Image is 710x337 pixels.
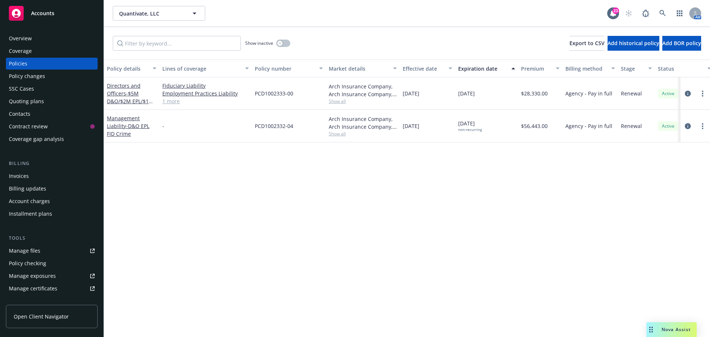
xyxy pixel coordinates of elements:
div: Effective date [403,65,444,73]
span: PCD1002333-00 [255,90,293,97]
a: Quoting plans [6,95,98,107]
div: Quoting plans [9,95,44,107]
button: Export to CSV [569,36,605,51]
span: Agency - Pay in full [565,122,612,130]
span: - D&O EPL FID Crime [107,122,149,137]
span: Active [661,123,676,129]
div: Market details [329,65,389,73]
a: Coverage [6,45,98,57]
span: Active [661,90,676,97]
a: Overview [6,33,98,44]
button: Market details [326,60,400,77]
div: Policy details [107,65,148,73]
span: Show all [329,98,397,104]
a: Manage claims [6,295,98,307]
div: Status [658,65,703,73]
a: Directors and Officers [107,82,153,112]
span: - $5M D&O/$2M EPL/$1M FID [107,90,153,112]
div: Billing updates [9,183,46,195]
div: 23 [612,6,619,13]
div: Expiration date [458,65,507,73]
span: Renewal [621,90,642,97]
button: Premium [518,60,562,77]
div: Invoices [9,170,29,182]
a: 1 more [162,97,249,105]
a: circleInformation [683,122,692,131]
a: Invoices [6,170,98,182]
div: non-recurring [458,127,482,132]
button: Effective date [400,60,455,77]
a: Accounts [6,3,98,24]
div: Contract review [9,121,48,132]
div: Account charges [9,195,50,207]
a: Manage exposures [6,270,98,282]
div: Manage exposures [9,270,56,282]
a: Switch app [672,6,687,21]
span: [DATE] [458,90,475,97]
span: $56,443.00 [521,122,548,130]
span: Show all [329,131,397,137]
div: Billing [6,160,98,167]
span: - [162,122,164,130]
div: Installment plans [9,208,52,220]
span: [DATE] [403,90,419,97]
a: Management Liability [107,115,149,137]
button: Nova Assist [646,322,697,337]
div: Coverage gap analysis [9,133,64,145]
button: Lines of coverage [159,60,252,77]
input: Filter by keyword... [113,36,241,51]
button: Policy number [252,60,326,77]
a: circleInformation [683,89,692,98]
span: Quantivate, LLC [119,10,183,17]
a: Start snowing [621,6,636,21]
div: Stage [621,65,644,73]
button: Expiration date [455,60,518,77]
a: Policies [6,58,98,70]
a: Policy changes [6,70,98,82]
div: Billing method [565,65,607,73]
button: Add BOR policy [662,36,701,51]
a: more [698,122,707,131]
button: Stage [618,60,655,77]
a: Report a Bug [638,6,653,21]
span: Nova Assist [662,326,691,333]
div: Manage certificates [9,283,57,294]
span: $28,330.00 [521,90,548,97]
span: Accounts [31,10,54,16]
a: Billing updates [6,183,98,195]
button: Add historical policy [608,36,659,51]
div: SSC Cases [9,83,34,95]
div: Tools [6,235,98,242]
div: Coverage [9,45,32,57]
div: Drag to move [646,322,656,337]
span: Add BOR policy [662,40,701,47]
a: Fiduciary Liability [162,82,249,90]
span: Add historical policy [608,40,659,47]
a: Contract review [6,121,98,132]
a: SSC Cases [6,83,98,95]
button: Billing method [562,60,618,77]
a: Employment Practices Liability [162,90,249,97]
a: Account charges [6,195,98,207]
a: Policy checking [6,257,98,269]
div: Policy checking [9,257,46,269]
span: Renewal [621,122,642,130]
a: Coverage gap analysis [6,133,98,145]
div: Manage files [9,245,40,257]
div: Premium [521,65,551,73]
a: more [698,89,707,98]
a: Manage files [6,245,98,257]
span: [DATE] [458,119,482,132]
span: Export to CSV [569,40,605,47]
div: Contacts [9,108,30,120]
div: Policy changes [9,70,45,82]
a: Installment plans [6,208,98,220]
div: Policy number [255,65,315,73]
span: Agency - Pay in full [565,90,612,97]
button: Quantivate, LLC [113,6,205,21]
span: Open Client Navigator [14,313,69,320]
span: Show inactive [245,40,273,46]
button: Policy details [104,60,159,77]
div: Manage claims [9,295,46,307]
a: Search [655,6,670,21]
